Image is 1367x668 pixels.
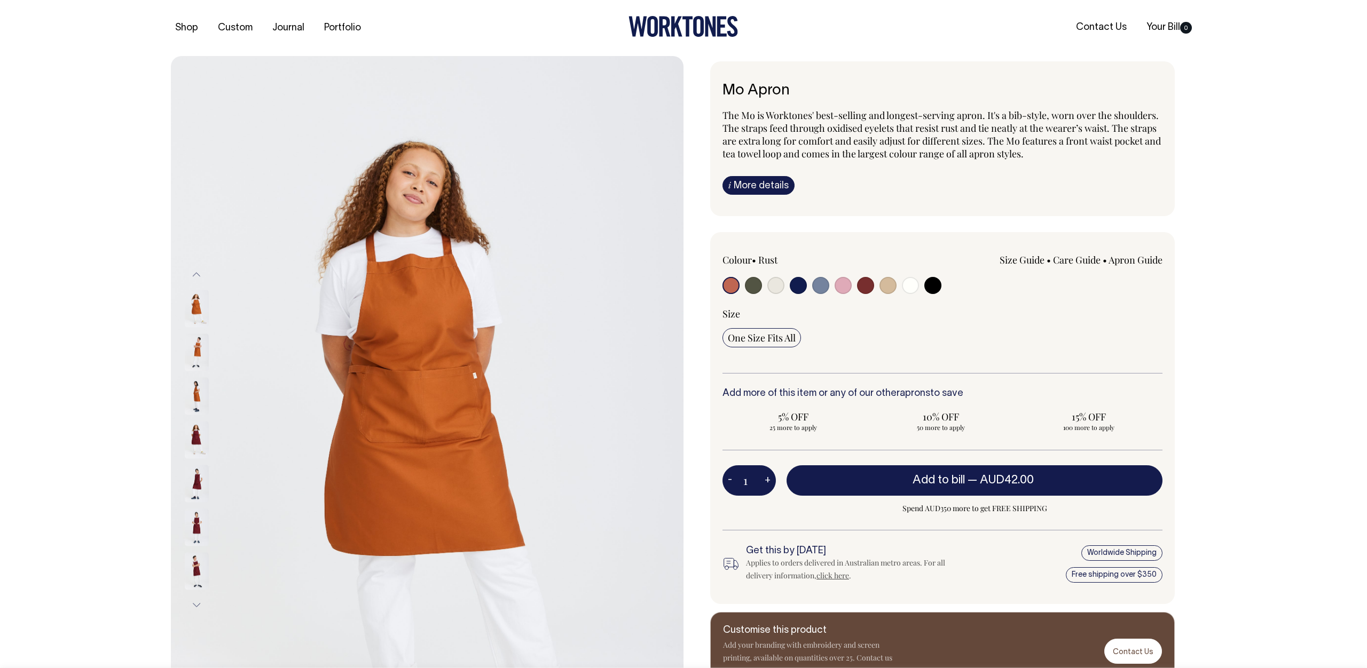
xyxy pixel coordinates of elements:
span: 15% OFF [1023,410,1154,423]
h1: Mo Apron [722,83,1162,99]
h6: Add more of this item or any of our other to save [722,388,1162,399]
span: 5% OFF [728,410,859,423]
img: burgundy [185,465,209,502]
div: Size [722,307,1162,320]
div: Applies to orders delivered in Australian metro areas. For all delivery information, . [746,556,963,582]
span: i [728,179,731,190]
span: AUD42.00 [980,475,1034,486]
img: rust [185,333,209,371]
img: burgundy [185,421,209,458]
span: 25 more to apply [728,423,859,432]
input: 5% OFF 25 more to apply [722,407,864,435]
a: Contact Us [1104,639,1162,664]
span: • [752,253,756,266]
button: - [722,470,737,491]
a: Journal [268,19,309,37]
img: rust [185,290,209,327]
button: Previous [188,263,205,287]
img: burgundy [185,552,209,590]
a: Your Bill0 [1142,19,1196,36]
h6: Customise this product [723,625,894,636]
div: Colour [722,253,899,266]
span: Add to bill [913,475,965,486]
img: rust [185,377,209,415]
a: aprons [900,389,930,398]
input: One Size Fits All [722,328,801,347]
button: + [759,470,776,491]
input: 10% OFF 50 more to apply [870,407,1012,435]
span: The Mo is Worktones' best-selling and longest-serving apron. It's a bib-style, worn over the shou... [722,109,1161,160]
a: Portfolio [320,19,365,37]
span: • [1103,253,1107,266]
label: Rust [758,253,777,266]
span: One Size Fits All [728,331,796,344]
a: Apron Guide [1109,253,1162,266]
span: 50 more to apply [876,423,1007,432]
span: Spend AUD350 more to get FREE SHIPPING [787,502,1162,515]
img: burgundy [185,508,209,546]
a: Contact Us [1072,19,1131,36]
span: 100 more to apply [1023,423,1154,432]
a: Custom [214,19,257,37]
span: 0 [1180,22,1192,34]
a: click here [816,570,849,580]
a: Size Guide [1000,253,1044,266]
span: — [968,475,1036,486]
button: Next [188,593,205,617]
a: Care Guide [1053,253,1101,266]
span: • [1047,253,1051,266]
input: 15% OFF 100 more to apply [1018,407,1159,435]
a: iMore details [722,176,795,195]
button: Add to bill —AUD42.00 [787,465,1162,495]
h6: Get this by [DATE] [746,546,963,556]
span: 10% OFF [876,410,1007,423]
a: Shop [171,19,202,37]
